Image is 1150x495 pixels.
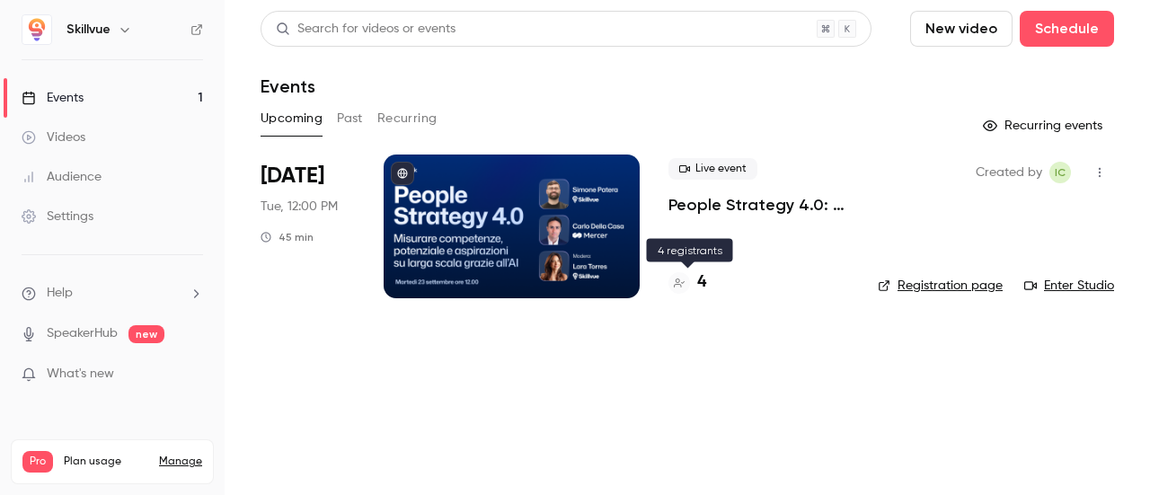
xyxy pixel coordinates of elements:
img: website_grey.svg [29,47,43,61]
span: Pro [22,451,53,473]
button: New video [910,11,1013,47]
span: Help [47,284,73,303]
div: Sep 23 Tue, 12:00 PM (Europe/Rome) [261,155,355,298]
a: SpeakerHub [47,324,118,343]
button: Recurring [377,104,438,133]
img: tab_domain_overview_orange.svg [75,104,89,119]
a: Manage [159,455,202,469]
span: [DATE] [261,162,324,190]
h6: Skillvue [66,21,111,39]
img: tab_keywords_by_traffic_grey.svg [181,104,195,119]
h1: Events [261,75,315,97]
img: logo_orange.svg [29,29,43,43]
div: 45 min [261,230,314,244]
span: Tue, 12:00 PM [261,198,338,216]
div: v 4.0.25 [50,29,88,43]
a: Enter Studio [1024,277,1114,295]
button: Upcoming [261,104,323,133]
img: Skillvue [22,15,51,44]
span: Live event [668,158,757,180]
div: Keyword (traffico) [200,106,298,118]
div: Videos [22,128,85,146]
div: [PERSON_NAME]: [DOMAIN_NAME] [47,47,257,61]
span: new [128,325,164,343]
div: Search for videos or events [276,20,456,39]
div: Settings [22,208,93,225]
a: 4 [668,270,706,295]
li: help-dropdown-opener [22,284,203,303]
button: Recurring events [975,111,1114,140]
div: Events [22,89,84,107]
button: Past [337,104,363,133]
span: Irene Cassanmagnago [1049,162,1071,183]
span: Created by [976,162,1042,183]
button: Schedule [1020,11,1114,47]
h4: 4 [697,270,706,295]
a: Registration page [878,277,1003,295]
div: Audience [22,168,102,186]
div: Dominio [94,106,137,118]
a: People Strategy 4.0: misurare competenze, potenziale e aspirazioni su larga scala con l’AI [668,194,849,216]
span: What's new [47,365,114,384]
span: IC [1055,162,1066,183]
span: Plan usage [64,455,148,469]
